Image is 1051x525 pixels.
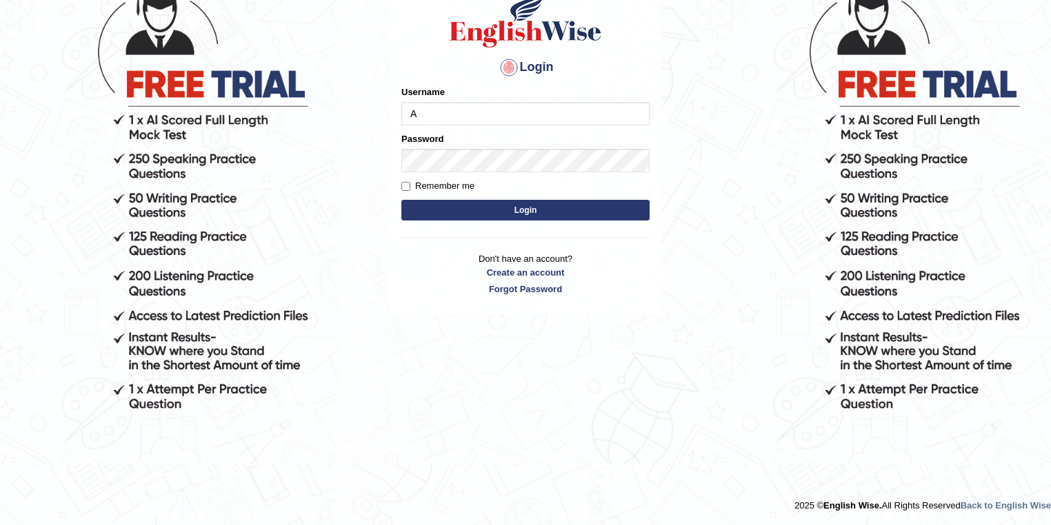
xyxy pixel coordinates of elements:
[401,252,650,295] p: Don't have an account?
[401,266,650,279] a: Create an account
[401,182,410,191] input: Remember me
[401,179,474,193] label: Remember me
[401,56,650,79] h4: Login
[961,500,1051,511] a: Back to English Wise
[401,282,650,296] a: Forgot Password
[823,500,881,511] strong: English Wise.
[401,85,445,99] label: Username
[794,492,1051,512] div: 2025 © All Rights Reserved
[401,132,443,145] label: Password
[401,200,650,220] button: Login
